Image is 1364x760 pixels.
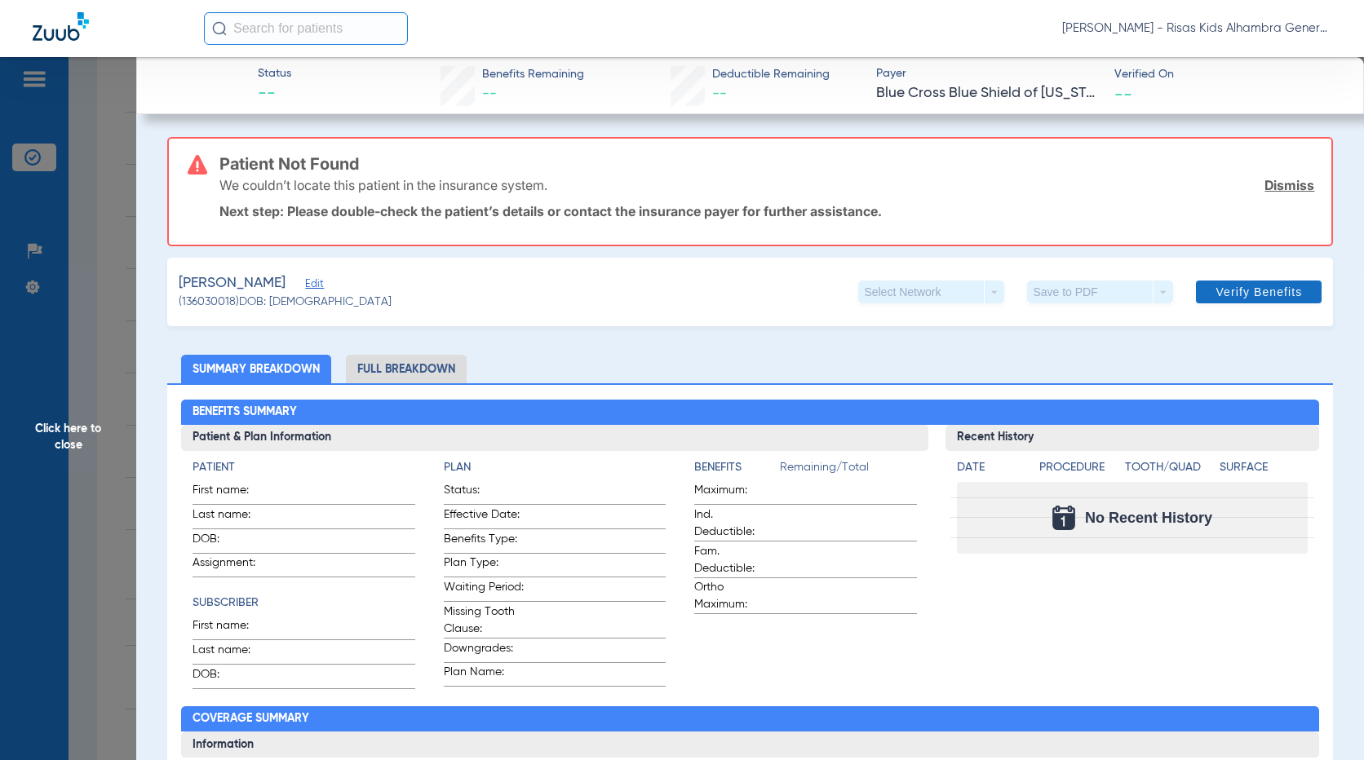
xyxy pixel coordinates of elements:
app-breakdown-title: Surface [1220,459,1308,482]
button: Verify Benefits [1196,281,1322,303]
span: Edit [305,278,320,294]
span: Benefits Type: [444,531,524,553]
img: error-icon [188,155,207,175]
span: -- [258,83,291,106]
span: Fam. Deductible: [694,543,774,577]
h3: Patient Not Found [219,156,1315,172]
h4: Date [957,459,1025,476]
app-breakdown-title: Tooth/Quad [1125,459,1213,482]
span: Deductible Remaining [712,66,830,83]
h4: Surface [1220,459,1308,476]
p: Next step: Please double-check the patient’s details or contact the insurance payer for further a... [219,203,1315,219]
span: Missing Tooth Clause: [444,603,524,638]
span: No Recent History [1085,510,1212,526]
iframe: Chat Widget [1282,682,1364,760]
span: Status [258,65,291,82]
span: Benefits Remaining [482,66,584,83]
h2: Coverage Summary [181,706,1319,732]
li: Summary Breakdown [181,355,331,383]
h4: Patient [193,459,415,476]
img: Search Icon [212,21,227,36]
app-breakdown-title: Benefits [694,459,780,482]
h3: Recent History [945,425,1319,451]
p: We couldn’t locate this patient in the insurance system. [219,177,547,193]
span: Verified On [1114,66,1338,83]
h2: Benefits Summary [181,400,1319,426]
span: -- [1114,85,1132,102]
span: Last name: [193,642,272,664]
span: Ortho Maximum: [694,579,774,613]
span: Ind. Deductible: [694,506,774,541]
h4: Plan [444,459,666,476]
a: Dismiss [1264,177,1314,193]
span: Last name: [193,506,272,528]
h4: Procedure [1039,459,1119,476]
li: Full Breakdown [346,355,467,383]
h4: Tooth/Quad [1125,459,1213,476]
span: [PERSON_NAME] - Risas Kids Alhambra General [1062,20,1331,37]
span: Maximum: [694,482,774,504]
h4: Benefits [694,459,780,476]
app-breakdown-title: Date [957,459,1025,482]
span: First name: [193,617,272,639]
span: -- [482,86,497,101]
span: Effective Date: [444,506,524,528]
span: First name: [193,482,272,504]
input: Search for patients [204,12,408,45]
img: Zuub Logo [33,12,89,41]
span: DOB: [193,531,272,553]
span: Verify Benefits [1216,285,1302,298]
span: Remaining/Total [780,459,917,482]
h3: Information [181,731,1319,758]
span: (136030018) DOB: [DEMOGRAPHIC_DATA] [179,294,392,311]
span: DOB: [193,666,272,688]
app-breakdown-title: Procedure [1039,459,1119,482]
span: Downgrades: [444,640,524,662]
span: Plan Name: [444,664,524,686]
span: -- [712,86,727,101]
h3: Patient & Plan Information [181,425,928,451]
span: Status: [444,482,524,504]
span: Waiting Period: [444,579,524,601]
span: Assignment: [193,555,272,577]
span: [PERSON_NAME] [179,273,286,294]
span: Plan Type: [444,555,524,577]
h4: Subscriber [193,594,415,612]
img: Calendar [1052,506,1075,530]
span: Blue Cross Blue Shield of [US_STATE] [876,83,1100,104]
span: Payer [876,65,1100,82]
